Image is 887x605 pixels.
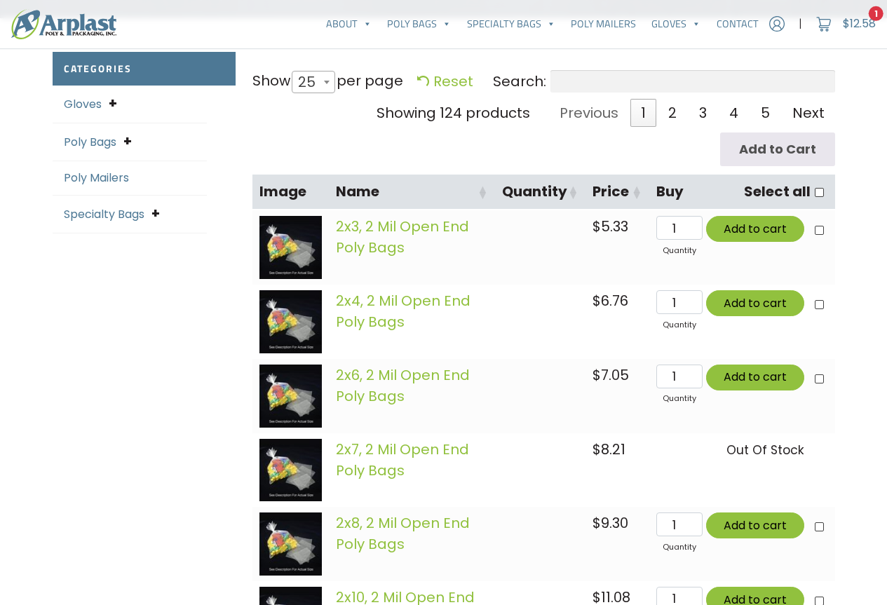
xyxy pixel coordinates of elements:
button: Add to cart [706,216,804,242]
label: Select all [744,182,811,202]
a: Previous [549,99,629,127]
a: 2x7, 2 Mil Open End Poly Bags [336,440,469,480]
a: Gloves [644,10,708,38]
img: images [259,512,323,576]
a: 5 [750,99,780,127]
span: | [799,15,802,32]
img: images [259,365,323,428]
label: Search: [493,70,835,93]
a: 1 [630,99,656,127]
a: Poly Bags [379,10,459,38]
a: 2x8, 2 Mil Open End Poly Bags [336,513,470,554]
span: 1 [869,6,883,20]
img: logo [11,9,116,39]
bdi: 5.33 [593,217,628,236]
bdi: 7.05 [593,365,629,385]
a: Specialty Bags [459,10,563,38]
a: 2x6, 2 Mil Open End Poly Bags [336,365,470,406]
span: Out Of Stock [726,442,804,458]
a: Contact [709,10,766,38]
th: Price: activate to sort column ascending [585,175,649,210]
a: Specialty Bags [64,206,144,222]
th: Name: activate to sort column ascending [329,175,495,210]
span: $ [593,513,601,533]
bdi: 6.76 [593,291,628,311]
input: Add to Cart [720,132,835,167]
a: 4 [719,99,749,127]
a: 2x4, 2 Mil Open End Poly Bags [336,291,470,332]
input: Qty [656,512,702,536]
a: 2x3, 2 Mil Open End Poly Bags [336,217,469,257]
a: Poly Mailers [64,170,129,186]
th: Quantity: activate to sort column ascending [495,175,585,210]
a: 2 [658,99,687,127]
input: Qty [656,216,702,240]
img: images [259,439,323,502]
span: $ [593,291,601,311]
label: Show per page [252,70,403,93]
span: 25 [292,71,335,93]
span: $ [593,365,601,385]
span: $ [593,440,601,459]
span: $ [593,217,601,236]
button: Add to cart [706,290,804,316]
button: Add to cart [706,365,804,390]
button: Add to cart [706,512,804,538]
h2: Categories [53,52,236,86]
a: 3 [689,99,717,127]
a: Gloves [64,96,102,112]
img: images [259,290,323,353]
input: Search: [550,70,835,93]
a: Poly Mailers [563,10,644,38]
input: Qty [656,290,702,314]
a: Poly Bags [64,134,116,150]
input: Qty [656,365,702,388]
bdi: 9.30 [593,513,628,533]
div: Showing 124 products [377,102,530,123]
th: BuySelect all [649,175,834,210]
span: $ [843,15,850,32]
img: images [259,216,323,279]
span: 25 [292,65,330,99]
a: Next [782,99,835,127]
a: Reset [417,72,473,91]
a: About [318,10,379,38]
th: Image [252,175,330,210]
bdi: 8.21 [593,440,625,459]
bdi: 12.58 [843,15,876,32]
